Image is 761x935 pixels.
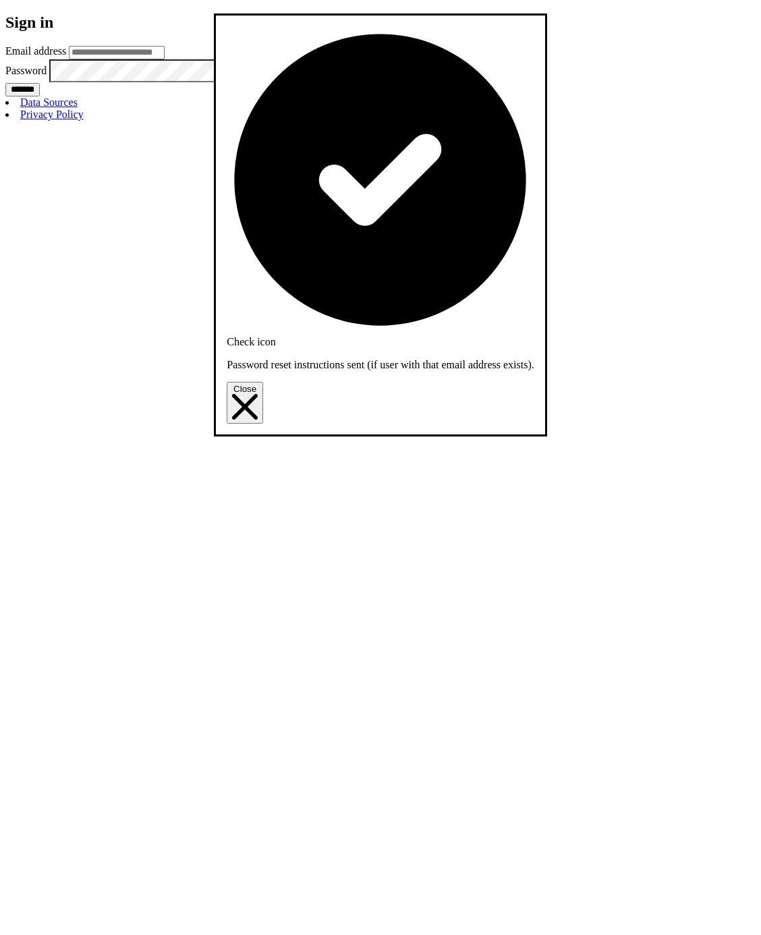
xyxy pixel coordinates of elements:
h2: Sign in [5,13,756,32]
label: Password [5,64,47,76]
p: Password reset instructions sent (if user with that email address exists). [227,359,534,371]
span: Check icon [227,336,275,347]
button: Close [227,382,263,424]
a: Privacy Policy [20,109,84,120]
span: Close [233,384,256,394]
a: Data Sources [20,96,78,108]
label: Email address [5,45,66,57]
